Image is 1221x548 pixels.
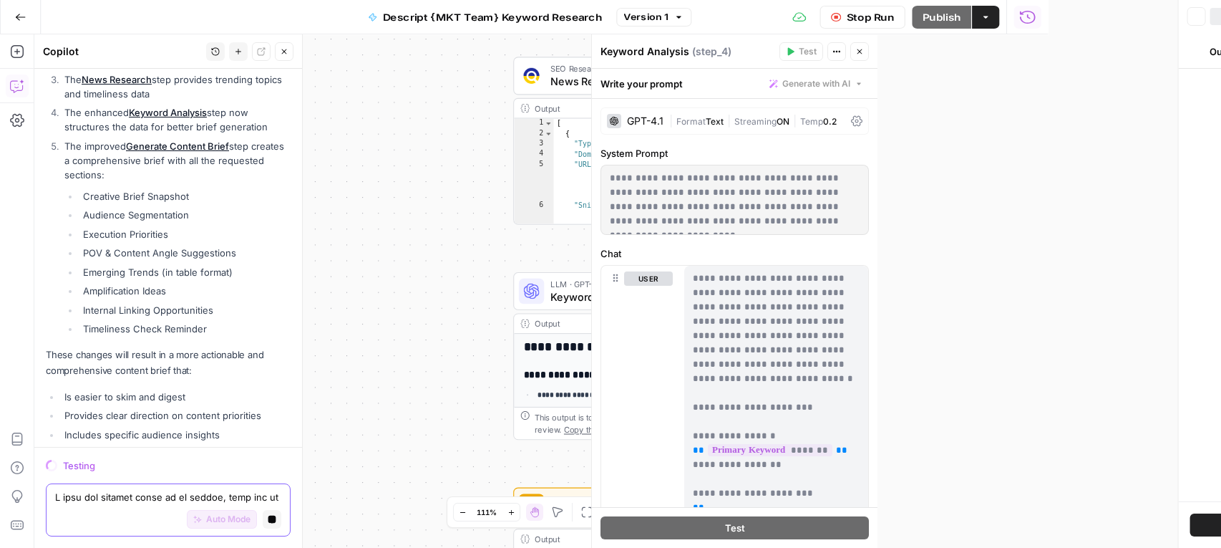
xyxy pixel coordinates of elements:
button: Test [779,42,823,61]
div: Write your prompt [592,69,877,98]
div: Output [535,533,715,546]
div: SEO ResearchNews ResearchStep 3Output[ { "Type":"news_search", "Domain":"[DOMAIN_NAME]", "URL":"[... [513,57,759,224]
button: Stop Run [819,6,905,29]
span: Stop Run [847,10,895,24]
li: Creative Brief Snapshot [79,189,291,203]
span: 0.2 [823,116,837,127]
div: 6 [514,201,553,241]
li: Includes specific audience insights [61,428,291,442]
div: 4 [514,150,553,160]
label: Chat [600,246,869,261]
div: Keyword Analysis [600,44,775,59]
a: Keyword Analysis [129,107,207,118]
span: SEO Research [550,62,715,75]
span: Descript {MKT Team} Keyword Research [383,10,603,24]
span: | [724,113,734,128]
span: ON [777,116,789,127]
button: Test [600,516,869,539]
div: 3 [514,139,553,149]
div: Copilot [43,44,202,59]
a: Generate Content Brief [126,140,229,152]
li: Amplification Ideas [79,284,291,298]
p: These changes will result in a more actionable and comprehensive content brief that: [46,347,291,378]
a: News Research [82,74,152,85]
button: Auto Mode [187,510,257,529]
div: GPT-4.1 [627,116,663,126]
button: Generate with AI [764,74,869,93]
span: | [669,113,676,128]
li: Is easier to skim and digest [61,390,291,404]
div: Output [535,102,715,115]
li: Provides clear direction on content priorities [61,408,291,423]
li: Emerging Trends (in table format) [79,265,291,279]
span: Version 1 [623,11,668,24]
li: POV & Content Angle Suggestions [79,246,291,260]
button: Version 1 [616,8,691,27]
span: Copy the output [564,425,624,434]
div: 1 [514,119,553,129]
li: Audience Segmentation [79,208,291,222]
span: ( step_4 ) [692,44,731,59]
div: 5 [514,160,553,201]
li: Timeliness Check Reminder [79,322,291,336]
span: | [789,113,800,128]
span: 111% [477,506,497,518]
div: This output is too large & has been abbreviated for review. to view the full content. [535,410,751,436]
span: Toggle code folding, rows 1 through 602 [544,119,553,129]
span: Generate with AI [782,77,850,90]
span: Keyword Analysis [550,289,714,304]
div: Output [535,317,715,330]
div: Testing [63,458,291,473]
li: The enhanced step now structures the data for better brief generation [61,105,291,134]
span: Text [706,116,724,127]
img: vjoh3p9kohnippxyp1brdnq6ymi1 [524,68,540,84]
span: Power Agent [550,493,715,506]
span: LLM · GPT-4.1 [550,278,714,291]
li: The improved step creates a comprehensive brief with all the requested sections: [61,139,291,336]
span: Auto Mode [206,513,250,526]
span: Toggle code folding, rows 2 through 7 [544,129,553,139]
button: user [624,271,673,286]
label: System Prompt [600,146,869,160]
span: News Research [550,74,715,90]
span: Test [725,521,745,535]
li: Execution Priorities [79,227,291,241]
span: Temp [800,116,823,127]
span: Test [799,45,817,58]
div: 2 [514,129,553,139]
button: Descript {MKT Team} Keyword Research [357,6,613,29]
span: Streaming [734,116,777,127]
span: Format [676,116,706,127]
li: Internal Linking Opportunities [79,303,291,317]
li: The step provides trending topics and timeliness data [61,72,291,101]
